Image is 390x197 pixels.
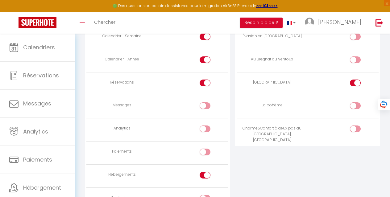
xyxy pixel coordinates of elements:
div: Calendrier - Semaine [89,33,155,39]
div: La bohème [239,102,305,108]
div: Évasion en [GEOGRAPHIC_DATA] [239,33,305,39]
div: Messages [89,102,155,108]
a: ... [PERSON_NAME] [300,12,369,34]
div: [GEOGRAPHIC_DATA] [239,80,305,85]
a: >>> ICI <<<< [256,3,278,8]
button: Besoin d'aide ? [240,18,283,28]
span: Calendriers [23,43,55,51]
span: Hébergement [23,184,61,191]
img: ... [305,18,314,27]
div: Paiements [89,149,155,154]
div: Au Bregnat du Ventoux [239,56,305,62]
div: Réservations [89,80,155,85]
span: Réservations [23,72,59,79]
span: [PERSON_NAME] [318,18,361,26]
div: Analytics [89,125,155,131]
span: Messages [23,100,51,107]
span: Chercher [94,19,115,25]
span: Paiements [23,156,52,163]
img: Super Booking [19,17,56,28]
div: Calendrier - Année [89,56,155,62]
a: Chercher [89,12,120,34]
div: Hébergements [89,172,155,178]
img: logout [375,19,383,27]
div: Charme&Confort à deux pas du [GEOGRAPHIC_DATA],[GEOGRAPHIC_DATA] [239,125,305,143]
span: Analytics [23,128,48,135]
